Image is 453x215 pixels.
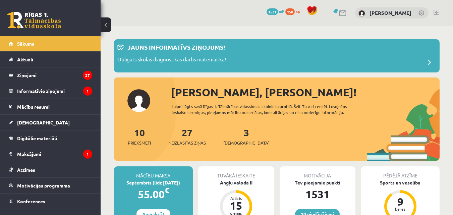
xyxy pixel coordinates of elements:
div: 15 [226,200,246,211]
a: Mācību resursi [9,99,92,114]
span: Neizlasītās ziņas [168,140,206,146]
i: 1 [83,150,92,159]
a: [DEMOGRAPHIC_DATA] [9,115,92,130]
a: Informatīvie ziņojumi1 [9,83,92,99]
div: 55.00 [114,186,193,202]
div: Motivācija [280,166,356,179]
a: Motivācijas programma [9,178,92,193]
div: Atlicis [226,196,246,200]
span: Priekšmeti [128,140,151,146]
div: dienas [226,211,246,215]
span: Konferences [17,198,45,204]
span: 150 [285,8,295,15]
a: 150 xp [285,8,303,14]
div: Tev pieejamie punkti [280,179,356,186]
div: 1531 [280,186,356,202]
span: Digitālie materiāli [17,135,57,141]
span: [DEMOGRAPHIC_DATA] [223,140,270,146]
a: 10Priekšmeti [128,126,151,146]
a: Maksājumi1 [9,146,92,162]
div: balles [390,207,410,211]
legend: Ziņojumi [17,67,92,83]
i: 27 [83,71,92,80]
a: 27Neizlasītās ziņas [168,126,206,146]
span: Sākums [17,41,34,47]
img: Roberta Visocka [358,10,365,17]
a: Konferences [9,194,92,209]
div: Sports un veselība [361,179,440,186]
div: 9 [390,196,410,207]
div: Septembris (līdz [DATE]) [114,179,193,186]
div: Angļu valoda II [198,179,274,186]
span: Aktuāli [17,56,33,62]
p: Obligāts skolas diagnostikas darbs matemātikā! [117,56,226,65]
a: Atzīmes [9,162,92,177]
a: 1531 mP [267,8,284,14]
legend: Informatīvie ziņojumi [17,83,92,99]
a: [PERSON_NAME] [370,9,411,16]
span: mP [279,8,284,14]
span: € [165,185,169,195]
span: 1531 [267,8,278,15]
span: Motivācijas programma [17,182,70,189]
a: Digitālie materiāli [9,130,92,146]
a: 3[DEMOGRAPHIC_DATA] [223,126,270,146]
a: Aktuāli [9,52,92,67]
a: Rīgas 1. Tālmācības vidusskola [7,12,61,29]
a: Ziņojumi27 [9,67,92,83]
legend: Maksājumi [17,146,92,162]
span: Atzīmes [17,167,35,173]
div: Tuvākā ieskaite [198,166,274,179]
i: 1 [83,87,92,96]
span: xp [296,8,300,14]
div: Laipni lūgts savā Rīgas 1. Tālmācības vidusskolas skolnieka profilā. Šeit Tu vari redzēt tuvojošo... [172,103,367,115]
div: Pēdējā atzīme [361,166,440,179]
div: [PERSON_NAME], [PERSON_NAME]! [171,84,440,100]
span: [DEMOGRAPHIC_DATA] [17,119,70,125]
span: Mācību resursi [17,104,50,110]
a: Sākums [9,36,92,51]
p: Jauns informatīvs ziņojums! [127,43,225,52]
div: Mācību maksa [114,166,193,179]
a: Jauns informatīvs ziņojums! Obligāts skolas diagnostikas darbs matemātikā! [117,43,436,69]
